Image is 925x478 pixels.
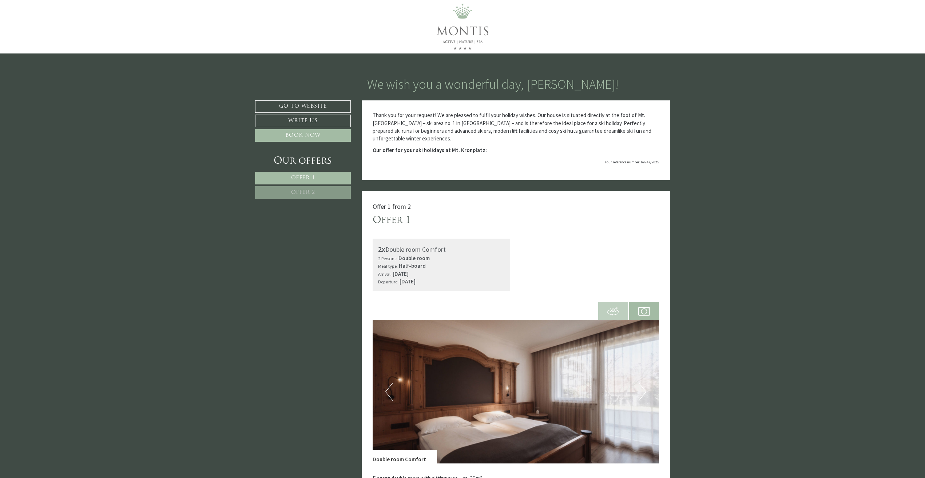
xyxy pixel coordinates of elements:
[605,160,659,164] span: Your reference number: R9247/2025
[255,100,351,113] a: Go to website
[373,450,437,463] div: Double room Comfort
[607,306,619,317] img: 360-grad.svg
[373,147,487,154] strong: Our offer for your ski holidays at Mt. Kronplatz:
[373,214,411,227] div: Offer 1
[393,270,409,277] b: [DATE]
[255,115,351,127] a: Write us
[255,129,351,142] a: Book now
[373,202,411,211] span: Offer 1 from 2
[378,263,398,269] small: Meal type:
[400,278,416,285] b: [DATE]
[367,77,619,92] h1: We wish you a wonderful day, [PERSON_NAME]!
[378,271,392,277] small: Arrival:
[373,111,659,143] p: Thank you for your request! We are pleased to fulfil your holiday wishes. Our house is situated d...
[378,244,505,255] div: Double room Comfort
[378,244,385,254] b: 2x
[385,383,393,401] button: Previous
[255,155,351,168] div: Our offers
[291,175,315,181] span: Offer 1
[291,190,315,195] span: Offer 2
[639,383,646,401] button: Next
[378,255,397,261] small: 2 Persons:
[398,255,430,262] b: Double room
[638,306,650,317] img: camera.svg
[399,262,426,269] b: Half-board
[373,320,659,463] img: image
[378,279,398,284] small: Departure:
